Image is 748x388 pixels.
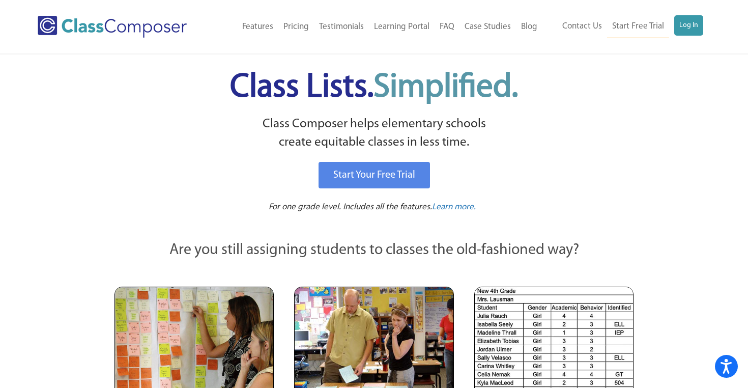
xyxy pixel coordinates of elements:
[114,239,634,262] p: Are you still assigning students to classes the old-fashioned way?
[432,201,476,214] a: Learn more.
[435,16,459,38] a: FAQ
[314,16,369,38] a: Testimonials
[237,16,278,38] a: Features
[113,115,635,152] p: Class Composer helps elementary schools create equitable classes in less time.
[373,71,518,104] span: Simplified.
[369,16,435,38] a: Learning Portal
[674,15,703,36] a: Log In
[230,71,518,104] span: Class Lists.
[319,162,430,188] a: Start Your Free Trial
[557,15,607,38] a: Contact Us
[333,170,415,180] span: Start Your Free Trial
[278,16,314,38] a: Pricing
[459,16,516,38] a: Case Studies
[607,15,669,38] a: Start Free Trial
[269,203,432,211] span: For one grade level. Includes all the features.
[213,16,542,38] nav: Header Menu
[38,16,187,38] img: Class Composer
[542,15,703,38] nav: Header Menu
[432,203,476,211] span: Learn more.
[516,16,542,38] a: Blog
